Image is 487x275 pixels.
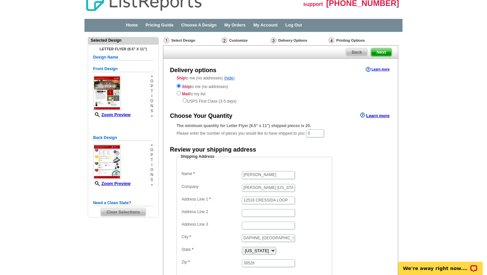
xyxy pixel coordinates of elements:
div: Selected Design [88,37,158,43]
a: Zoom Preview [93,181,131,186]
label: Company [182,184,241,190]
a: Choose A Design [181,23,217,27]
span: » [150,182,153,187]
span: t [150,89,153,94]
div: to me (no addresses) to my list [177,82,385,104]
span: » [150,143,153,148]
div: Customize [221,37,270,44]
div: to me (no addresses) ( ) [163,75,398,104]
a: Zoom Preview [93,112,131,117]
strong: Ship [182,84,190,89]
a: My Orders [224,23,245,27]
span: i [150,94,153,99]
span: Clear Selections [101,208,145,216]
h5: Front Design [93,66,153,72]
span: t [150,158,153,162]
img: small-thumb.jpg [93,144,121,179]
label: Address Line 3 [182,222,241,227]
h5: Back Design [93,135,153,141]
span: o [150,79,153,84]
a: Learn more [360,113,390,118]
a: Learn more [366,67,390,72]
div: Review your shipping address [170,146,256,154]
div: Select Design [163,37,221,45]
span: s [150,109,153,114]
label: Zip [182,259,241,265]
label: Address Line 2 [182,209,241,215]
span: n [150,172,153,177]
label: Address Line 1 [182,197,241,202]
span: » [150,114,153,118]
label: City [182,234,241,240]
span: p [150,153,153,158]
iframe: LiveChat chat widget [394,254,487,275]
span: o [150,148,153,153]
strong: Ship [177,76,185,80]
label: Name [182,171,241,177]
span: i [150,162,153,167]
a: Log Out [285,23,302,27]
a: hide [225,75,234,80]
div: USPS First Class (3-5 days) [177,97,385,104]
a: My Account [253,23,278,27]
div: The minimum quantity for Letter Flyer (8.5" x 11") shipped pieces is 20. [177,123,385,129]
h4: Letter Flyer (8.5" x 11") [93,47,153,51]
img: small-thumb.jpg [93,75,121,111]
a: Pricing Guide [145,23,174,27]
span: o [150,167,153,172]
div: Printing Options [328,37,387,44]
img: Select Design [164,37,169,43]
strong: Mail [182,92,189,96]
h5: Need a Clean Slate? [93,200,153,206]
span: o [150,99,153,104]
span: p [150,84,153,89]
span: Next [371,48,392,56]
img: Delivery Options [271,37,276,43]
div: Delivery options [170,66,216,75]
div: Please enter the number of pieces you would like to have shipped to you: [177,123,385,138]
span: Back [346,48,367,56]
a: Back [346,48,368,57]
h5: Design Name [93,54,153,61]
legend: Shipping Address [180,154,215,160]
img: Customize [222,37,227,43]
div: Delivery Options [270,37,328,45]
span: » [150,74,153,79]
span: n [150,104,153,109]
a: Home [126,23,138,27]
img: Printing Options & Summary [329,37,334,43]
span: s [150,177,153,182]
div: Choose Your Quantity [170,112,232,120]
label: State [182,247,241,252]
